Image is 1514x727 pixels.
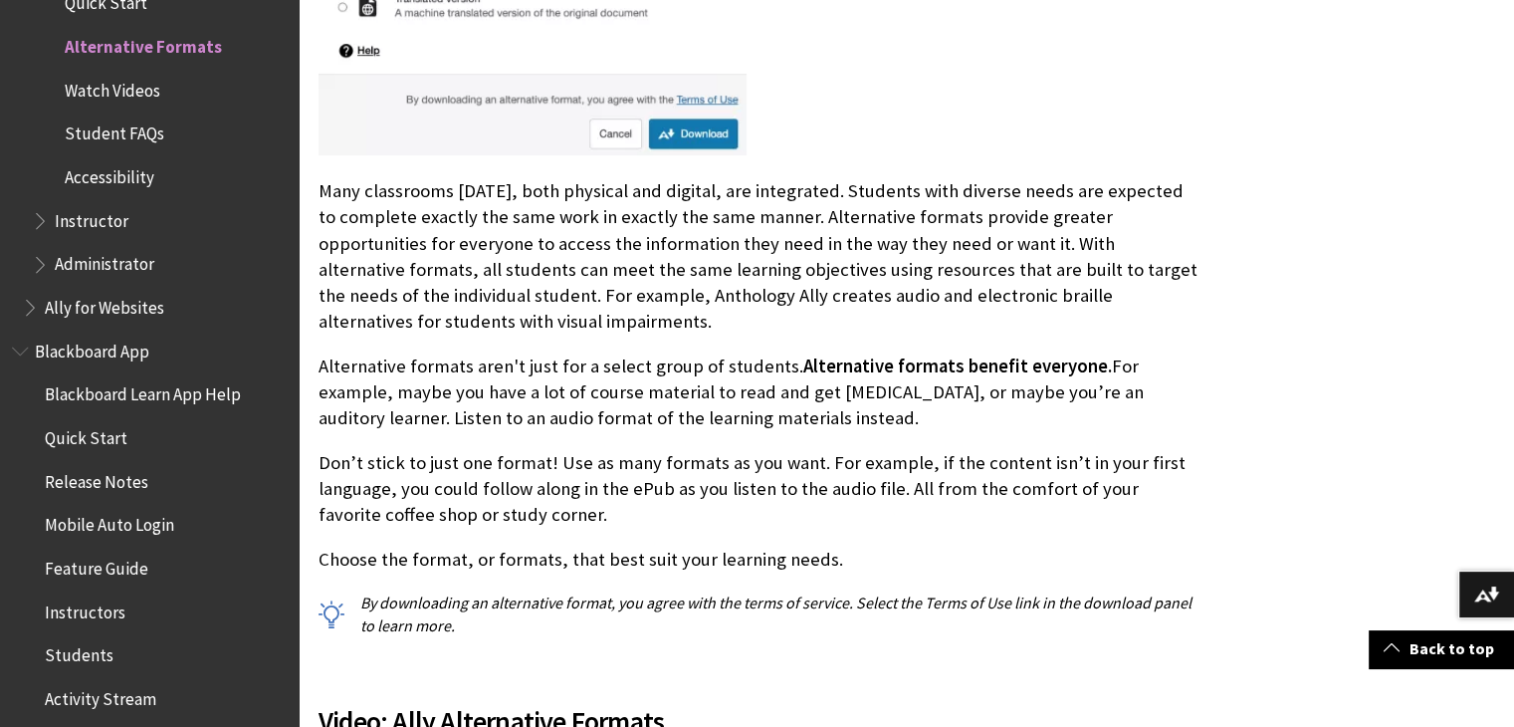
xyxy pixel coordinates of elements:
span: Administrator [55,248,154,275]
span: Activity Stream [45,682,156,709]
p: By downloading an alternative format, you agree with the terms of service. Select the Terms of Us... [319,592,1199,636]
span: Quick Start [45,421,127,448]
p: Don’t stick to just one format! Use as many formats as you want. For example, if the content isn’... [319,450,1199,529]
span: Watch Videos [65,74,160,101]
span: Students [45,638,113,665]
a: Back to top [1369,630,1514,667]
p: Alternative formats aren't just for a select group of students. For example, maybe you have a lot... [319,354,1199,432]
p: Choose the format, or formats, that best suit your learning needs. [319,547,1199,573]
span: Accessibility [65,160,154,187]
span: Alternative Formats [65,30,222,57]
span: Student FAQs [65,118,164,144]
span: Instructors [45,596,125,622]
span: Blackboard App [35,335,149,362]
span: Mobile Auto Login [45,509,174,536]
span: Feature Guide [45,552,148,579]
span: Ally for Websites [45,291,164,318]
span: Blackboard Learn App Help [45,378,241,405]
span: Instructor [55,204,128,231]
span: Release Notes [45,465,148,492]
span: Alternative formats benefit everyone. [803,355,1112,377]
p: Many classrooms [DATE], both physical and digital, are integrated. Students with diverse needs ar... [319,178,1199,335]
